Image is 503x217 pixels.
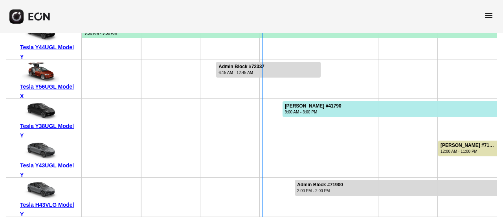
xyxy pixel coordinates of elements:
[294,178,497,196] div: Rented for 151 days by Admin Block Current status is rental
[20,102,59,121] img: car
[484,11,494,20] span: menu
[438,138,497,156] div: Rented for 2 days by Peilun Cai Current status is verified
[218,64,264,70] div: Admin Block #72337
[84,30,141,36] div: 9:30 AM - 9:30 AM
[20,43,79,61] div: Tesla Y44UGL Model Y
[216,59,321,78] div: Rented for 2 days by Admin Block Current status is rental
[20,62,59,82] img: car
[20,180,59,200] img: car
[20,82,79,101] div: Tesla Y56UGL Model X
[441,148,496,154] div: 12:00 AM - 11:00 PM
[20,141,59,161] img: car
[297,188,343,194] div: 2:00 PM - 2:00 PM
[218,70,264,76] div: 6:15 AM - 12:45 AM
[282,99,497,117] div: Rented for 16 days by Robert Cox Current status is confirmed
[297,182,343,188] div: Admin Block #71900
[285,103,341,109] div: [PERSON_NAME] #41790
[285,109,341,115] div: 9:00 AM - 3:00 PM
[20,121,79,140] div: Tesla Y38UGL Model Y
[20,161,79,180] div: Tesla Y43UGL Model Y
[441,143,496,148] div: [PERSON_NAME] #71515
